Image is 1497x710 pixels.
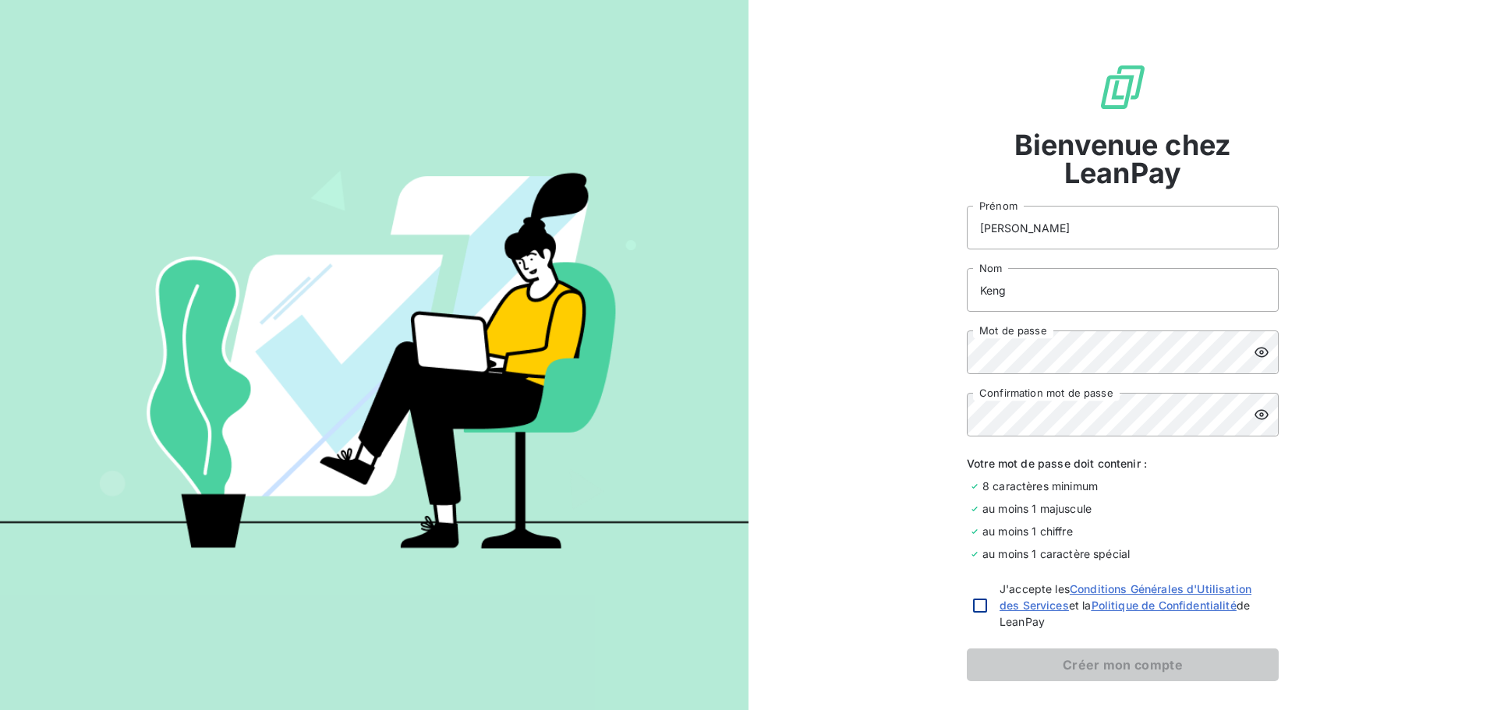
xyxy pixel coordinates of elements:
[982,500,1092,517] span: au moins 1 majuscule
[967,206,1279,249] input: placeholder
[1098,62,1148,112] img: logo sigle
[967,648,1279,681] button: Créer mon compte
[1092,599,1237,612] a: Politique de Confidentialité
[982,546,1130,562] span: au moins 1 caractère spécial
[967,268,1279,312] input: placeholder
[967,455,1279,472] span: Votre mot de passe doit contenir :
[1000,582,1251,612] a: Conditions Générales d'Utilisation des Services
[982,478,1098,494] span: 8 caractères minimum
[982,523,1073,539] span: au moins 1 chiffre
[1000,581,1272,630] span: J'accepte les et la de LeanPay
[967,131,1279,187] span: Bienvenue chez LeanPay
